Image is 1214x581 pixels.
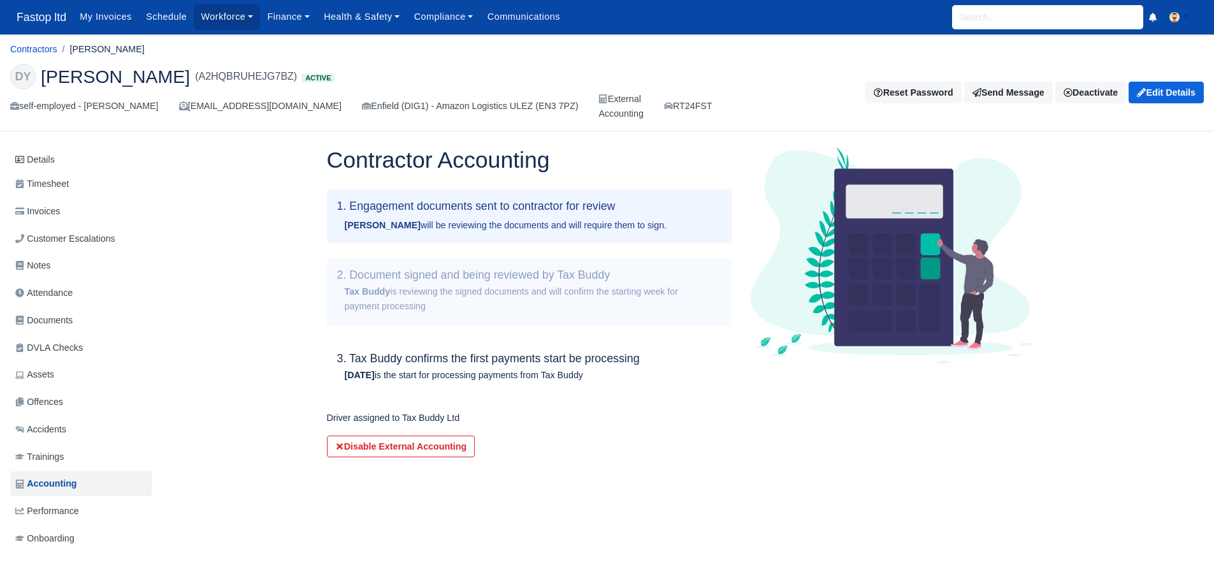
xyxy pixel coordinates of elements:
h1: Contractor Accounting [327,147,732,174]
a: Onboarding [10,526,152,551]
h5: 3. Tax Buddy confirms the first payments start be processing [337,352,721,365]
div: David yau [1,54,1213,132]
a: Schedule [139,4,194,29]
a: Invoices [10,199,152,224]
span: Accidents [15,422,66,437]
div: will be reviewing the documents and will require them to sign. [345,218,714,233]
span: (A2HQBRUHEJG7BZ) [195,69,297,84]
a: Contractors [10,44,57,54]
span: Assets [15,367,54,382]
span: Timesheet [15,177,69,191]
a: Offences [10,390,152,415]
a: Timesheet [10,172,152,196]
li: [PERSON_NAME] [57,42,145,57]
a: Accidents [10,417,152,442]
a: My Invoices [73,4,139,29]
button: Disable External Accounting [327,436,475,457]
div: self-employed - [PERSON_NAME] [10,99,159,114]
span: DVLA Checks [15,341,83,355]
div: [EMAIL_ADDRESS][DOMAIN_NAME] [179,99,342,114]
a: Details [10,148,152,172]
a: Send Message [964,82,1053,103]
a: Compliance [407,4,481,29]
span: Notes [15,258,50,273]
p: Driver assigned to Tax Buddy Ltd [327,411,732,425]
span: Offences [15,395,63,409]
a: Finance [260,4,317,29]
div: Enfield (DIG1) - Amazon Logistics ULEZ (EN3 7PZ) [362,99,578,114]
div: is reviewing the signed documents and will confirm the starting week for payment processing [345,284,714,314]
span: [PERSON_NAME] [41,68,190,85]
span: Trainings [15,450,64,464]
a: RT24FST [664,99,712,114]
button: Reset Password [865,82,961,103]
a: Attendance [10,281,152,305]
span: Invoices [15,204,60,219]
strong: [DATE] [345,370,375,380]
a: Fastop ltd [10,5,73,30]
span: Fastop ltd [10,4,73,30]
span: Documents [15,313,73,328]
span: Accounting [15,476,77,491]
a: Edit Details [1129,82,1204,103]
strong: Tax Buddy [345,286,391,297]
a: Accounting [10,471,152,496]
a: Workforce [194,4,260,29]
span: Onboarding [15,531,75,546]
div: is the start for processing payments from Tax Buddy [345,368,714,383]
span: Attendance [15,286,73,300]
h5: 2. Document signed and being reviewed by Tax Buddy [337,268,721,282]
a: Performance [10,499,152,524]
a: DVLA Checks [10,335,152,360]
a: Health & Safety [317,4,407,29]
span: Active [302,73,334,83]
span: Performance [15,504,79,518]
input: Search... [952,5,1143,29]
h5: 1. Engagement documents sent to contractor for review [337,200,721,213]
a: Trainings [10,445,152,469]
a: Customer Escalations [10,226,152,251]
a: Assets [10,362,152,387]
a: Notes [10,253,152,278]
div: DY [10,64,36,89]
a: Deactivate [1055,82,1126,103]
span: Customer Escalations [15,232,115,246]
a: Documents [10,308,152,333]
strong: [PERSON_NAME] [345,220,421,230]
a: Communications [481,4,568,29]
div: External Accounting [598,92,643,121]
